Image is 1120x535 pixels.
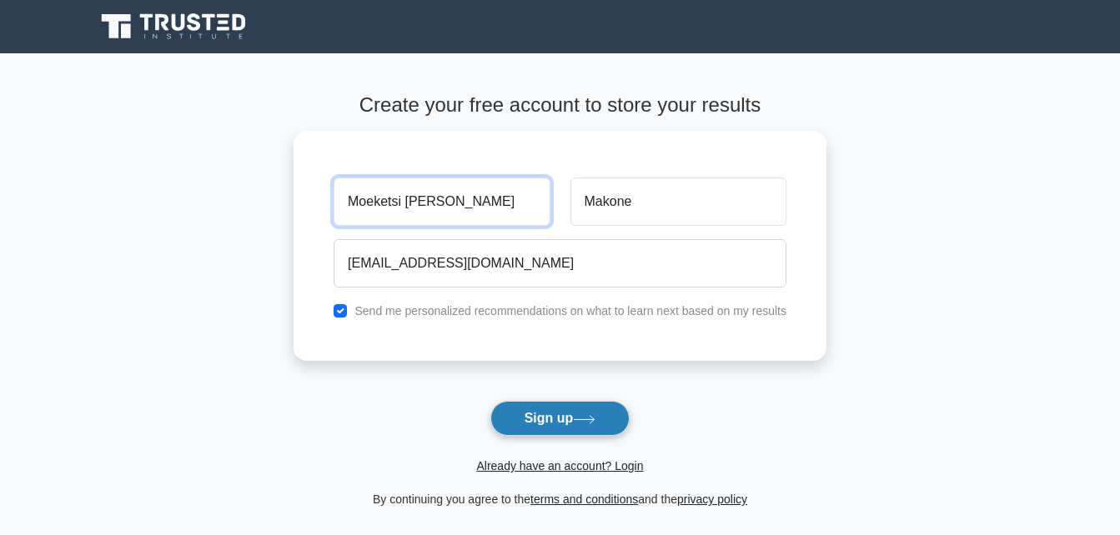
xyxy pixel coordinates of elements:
[476,459,643,472] a: Already have an account? Login
[334,177,550,226] input: First name
[570,177,786,226] input: Last name
[530,492,638,506] a: terms and conditions
[334,239,786,287] input: Email
[490,401,630,436] button: Sign up
[294,93,826,117] h4: Create your free account to store your results
[677,492,747,506] a: privacy policy
[354,304,786,317] label: Send me personalized recommendations on what to learn next based on my results
[284,489,836,509] div: By continuing you agree to the and the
